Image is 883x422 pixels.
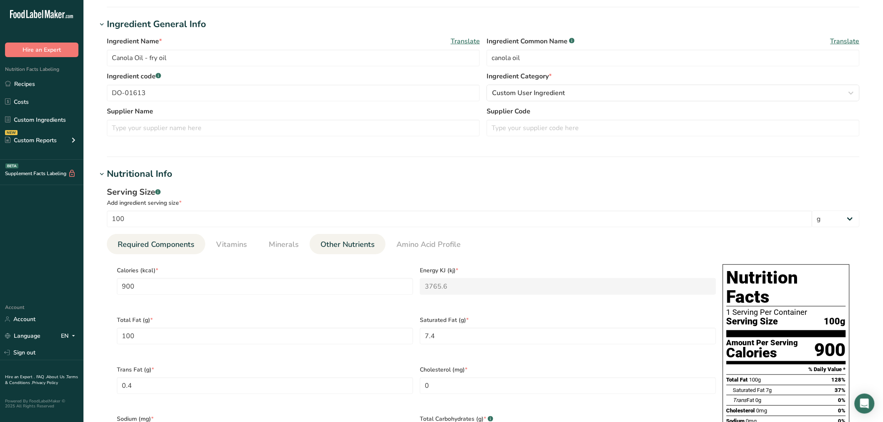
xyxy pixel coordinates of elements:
span: Required Components [118,239,194,250]
div: Nutritional Info [107,167,172,181]
section: % Daily Value * [727,364,846,374]
span: Minerals [269,239,299,250]
a: Terms & Conditions . [5,374,78,386]
div: Add ingredient serving size [107,198,860,207]
span: Saturated Fat [733,387,765,393]
a: Language [5,329,40,343]
div: BETA [5,163,18,168]
i: Trans [733,397,747,403]
span: Fat [733,397,754,403]
input: Type your supplier code here [487,120,860,136]
div: 900 [815,339,846,361]
span: 37% [835,387,846,393]
div: Powered By FoodLabelMaker © 2025 All Rights Reserved [5,399,78,409]
div: Calories [727,347,798,359]
span: 0mg [757,407,767,414]
span: Serving Size [727,316,778,327]
span: Other Nutrients [320,239,375,250]
button: Hire an Expert [5,43,78,57]
input: Type your ingredient name here [107,50,480,66]
span: Total Fat (g) [117,316,413,324]
label: Ingredient Category [487,71,860,81]
span: 100g [824,316,846,327]
a: Hire an Expert . [5,374,35,380]
div: Open Intercom Messenger [855,394,875,414]
span: Cholesterol (mg) [420,365,716,374]
input: Type an alternate ingredient name if you have [487,50,860,66]
div: Serving Size [107,186,860,198]
label: Ingredient code [107,71,480,81]
div: NEW [5,130,18,135]
span: Translate [451,36,480,46]
div: 1 Serving Per Container [727,308,846,316]
a: FAQ . [36,374,46,380]
span: Ingredient Common Name [487,36,575,46]
span: 100g [749,377,761,383]
input: Type your ingredient code here [107,85,480,101]
span: Cholesterol [727,407,755,414]
span: 0% [838,397,846,403]
div: Amount Per Serving [727,339,798,347]
span: Ingredient Name [107,36,162,46]
span: 128% [832,377,846,383]
span: Calories (kcal) [117,266,413,275]
div: Ingredient General Info [107,18,206,31]
span: Vitamins [216,239,247,250]
a: Privacy Policy [32,380,58,386]
button: Custom User Ingredient [487,85,860,101]
a: About Us . [46,374,66,380]
span: Total Fat [727,377,748,383]
span: Custom User Ingredient [492,88,565,98]
label: Supplier Name [107,106,480,116]
h1: Nutrition Facts [727,268,846,306]
span: Translate [830,36,860,46]
input: Type your supplier name here [107,120,480,136]
span: 0g [756,397,762,403]
div: Custom Reports [5,136,57,145]
span: 7g [766,387,772,393]
label: Supplier Code [487,106,860,116]
span: Trans Fat (g) [117,365,413,374]
input: Type your serving size here [107,211,812,227]
span: 0% [838,407,846,414]
div: EN [61,331,78,341]
span: Saturated Fat (g) [420,316,716,324]
span: Energy KJ (kj) [420,266,716,275]
span: Amino Acid Profile [396,239,461,250]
